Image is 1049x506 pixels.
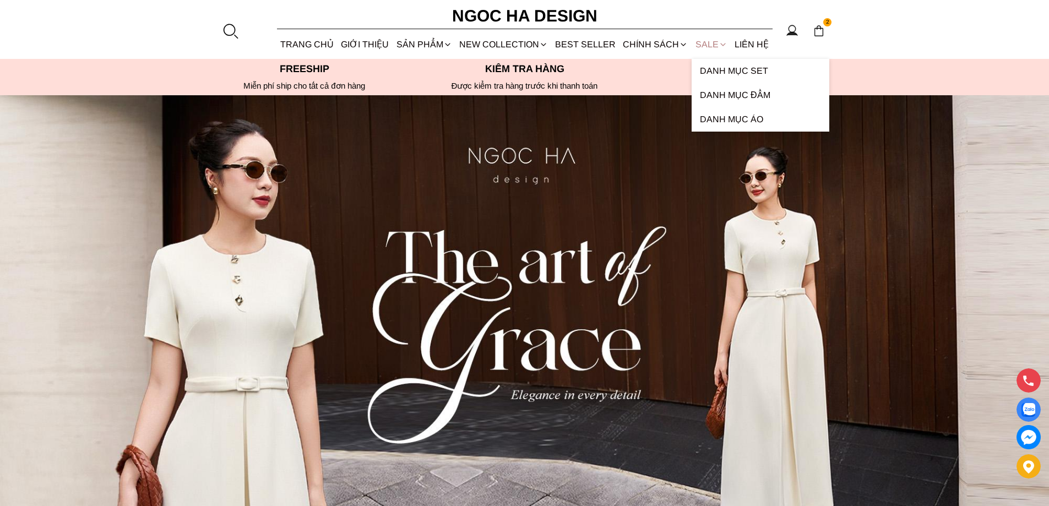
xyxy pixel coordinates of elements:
[194,81,415,91] div: Miễn phí ship cho tất cả đơn hàng
[692,30,731,59] a: SALE
[455,30,551,59] a: NEW COLLECTION
[393,30,455,59] div: SẢN PHẨM
[619,30,692,59] div: Chính sách
[823,18,832,27] span: 2
[485,63,564,74] font: Kiểm tra hàng
[731,30,772,59] a: LIÊN HỆ
[338,30,393,59] a: GIỚI THIỆU
[692,83,829,107] a: Danh Mục Đầm
[813,25,825,37] img: img-CART-ICON-ksit0nf1
[635,63,855,75] p: Hotline:
[442,3,607,29] a: Ngoc Ha Design
[415,81,635,91] p: Được kiểm tra hàng trước khi thanh toán
[277,30,338,59] a: TRANG CHỦ
[552,30,619,59] a: BEST SELLER
[194,63,415,75] p: Freeship
[1017,425,1041,449] a: messenger
[635,81,855,91] h6: Độc quyền tại website
[692,59,829,83] a: Danh Mục Set
[1017,398,1041,422] a: Display image
[1021,403,1035,417] img: Display image
[692,107,829,132] a: Danh Mục Áo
